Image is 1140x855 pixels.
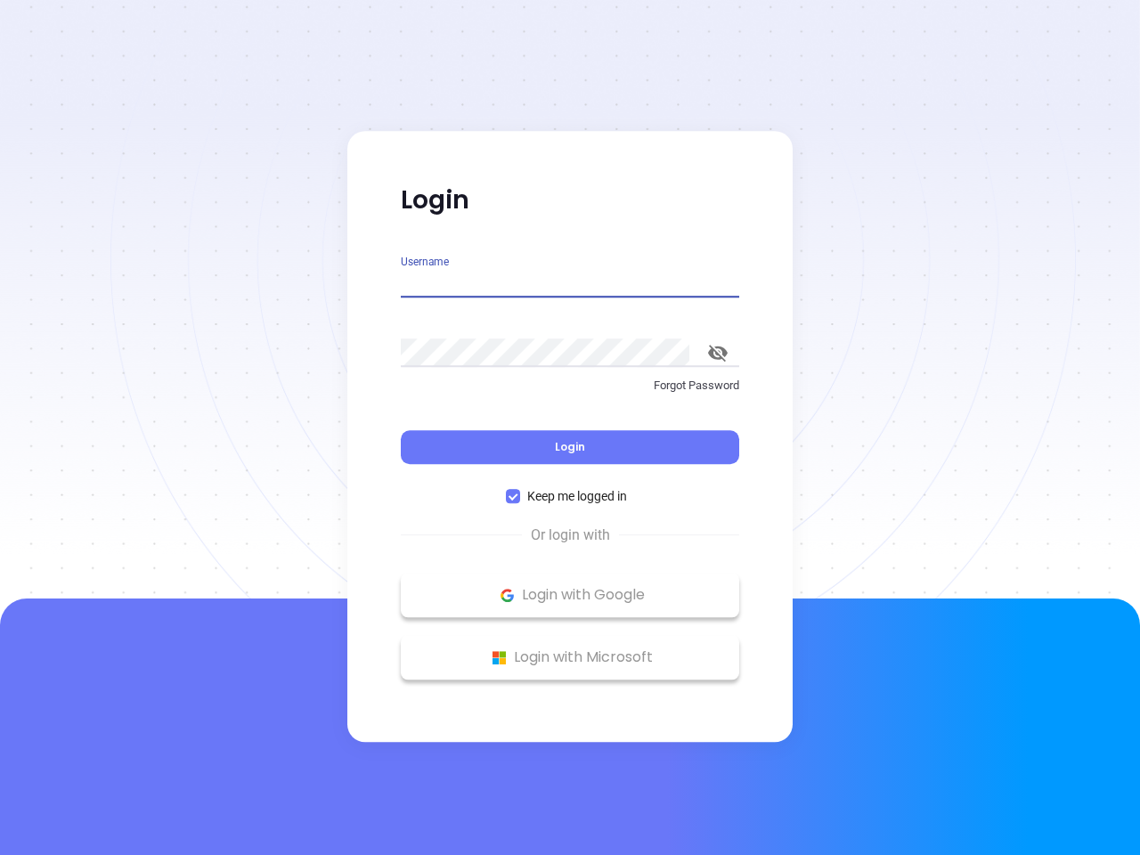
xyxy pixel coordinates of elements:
[401,184,739,216] p: Login
[522,525,619,546] span: Or login with
[520,486,634,506] span: Keep me logged in
[410,644,730,671] p: Login with Microsoft
[696,331,739,374] button: toggle password visibility
[401,377,739,395] p: Forgot Password
[488,647,510,669] img: Microsoft Logo
[401,377,739,409] a: Forgot Password
[401,573,739,617] button: Google Logo Login with Google
[410,582,730,608] p: Login with Google
[496,584,518,607] img: Google Logo
[401,256,449,267] label: Username
[401,430,739,464] button: Login
[555,439,585,454] span: Login
[401,635,739,680] button: Microsoft Logo Login with Microsoft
